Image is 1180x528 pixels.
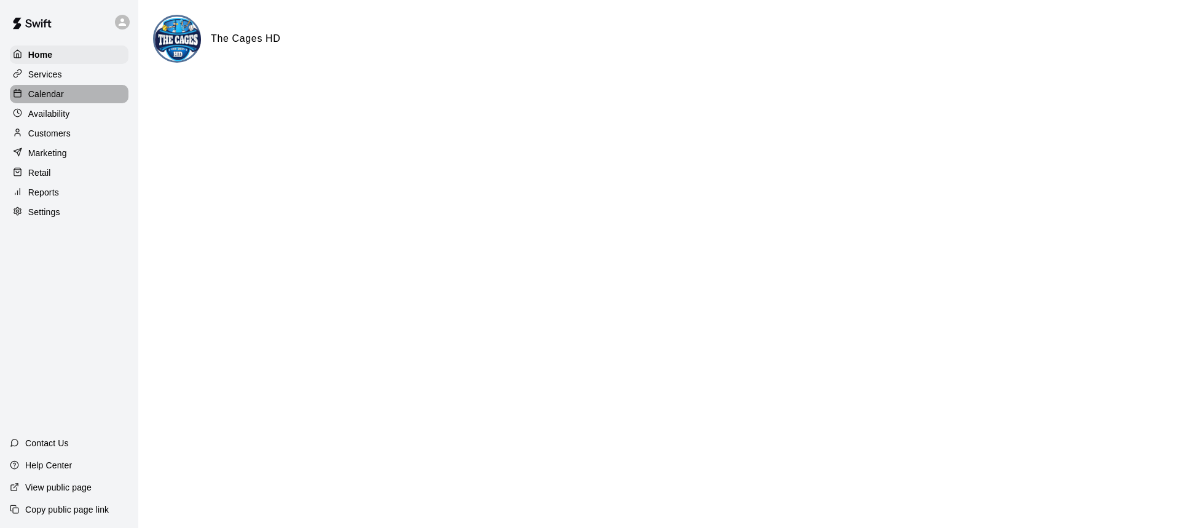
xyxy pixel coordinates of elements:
a: Calendar [10,85,128,103]
p: Contact Us [25,437,69,449]
a: Home [10,45,128,64]
p: Marketing [28,147,67,159]
a: Services [10,65,128,84]
p: Copy public page link [25,503,109,516]
p: Settings [28,206,60,218]
p: Retail [28,167,51,179]
a: Reports [10,183,128,202]
a: Retail [10,164,128,182]
p: Help Center [25,459,72,471]
p: View public page [25,481,92,494]
h6: The Cages HD [211,31,281,47]
p: Customers [28,127,71,140]
p: Home [28,49,53,61]
p: Reports [28,186,59,199]
p: Availability [28,108,70,120]
p: Calendar [28,88,64,100]
img: The Cages HD logo [155,17,201,63]
a: Marketing [10,144,128,162]
a: Settings [10,203,128,221]
a: Customers [10,124,128,143]
a: Availability [10,104,128,123]
p: Services [28,68,62,81]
